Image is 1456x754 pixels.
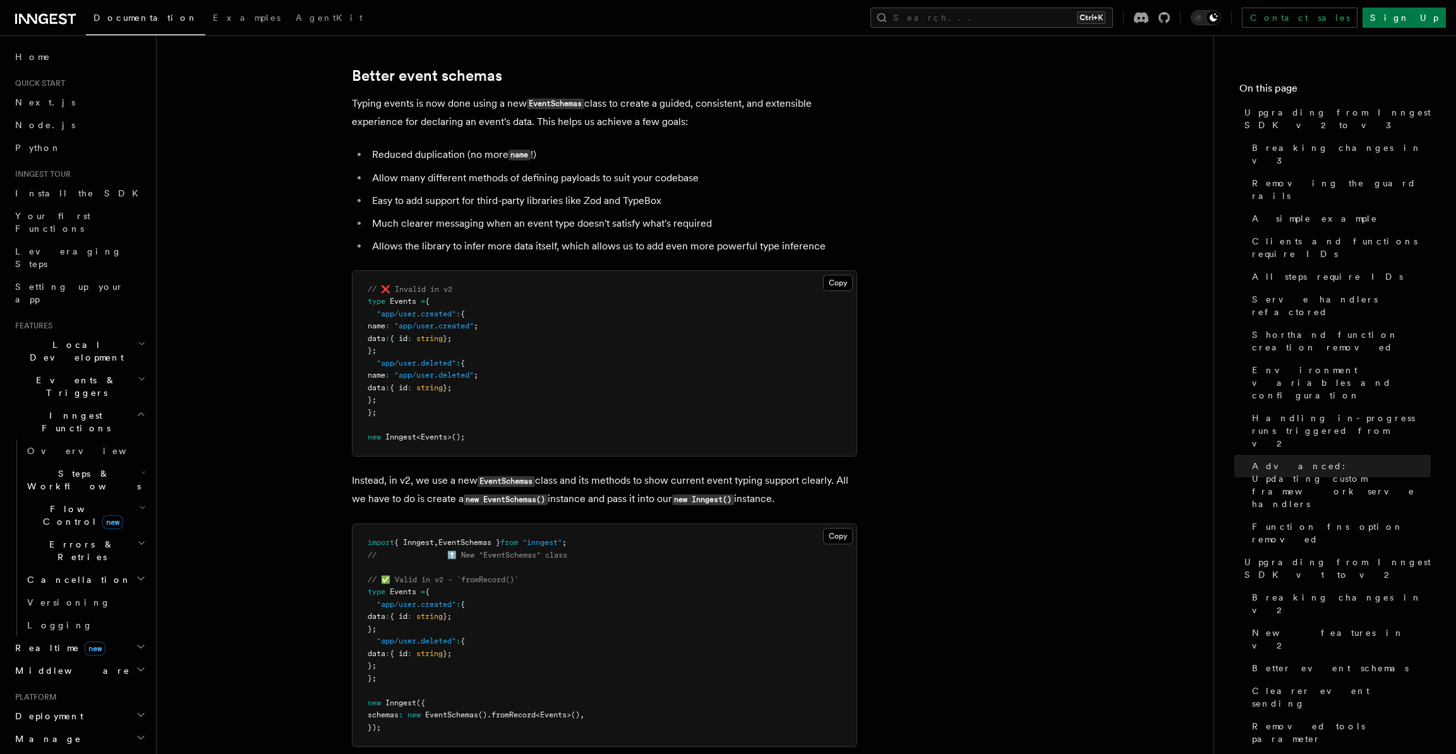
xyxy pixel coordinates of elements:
span: : [407,334,412,343]
span: ; [474,321,478,330]
span: "inngest" [522,538,562,547]
span: { Inngest [394,538,434,547]
a: Shorthand function creation removed [1247,323,1431,359]
span: Environment variables and configuration [1252,364,1431,402]
span: >(); [447,433,465,441]
span: < [416,433,421,441]
button: Toggle dark mode [1191,10,1221,25]
span: Platform [10,692,57,702]
span: Realtime [10,642,105,654]
span: Setting up your app [15,282,124,304]
span: { [460,309,465,318]
span: Manage [10,733,81,745]
a: Contact sales [1242,8,1357,28]
code: new Inngest() [672,494,734,505]
span: Shorthand function creation removed [1252,328,1431,354]
span: : [407,383,412,392]
span: Better event schemas [1252,662,1409,674]
button: Copy [823,528,853,544]
span: // ❌ Invalid in v2 [368,285,452,294]
span: Quick start [10,78,65,88]
li: Allows the library to infer more data itself, which allows us to add even more powerful type infe... [368,237,857,255]
span: string [416,649,443,658]
span: New features in v2 [1252,626,1431,652]
span: }; [368,346,376,355]
a: Breaking changes in v3 [1247,136,1431,172]
span: new [85,642,105,655]
a: Better event schemas [1247,657,1431,679]
h4: On this page [1239,81,1431,101]
span: Events [540,710,567,719]
li: Easy to add support for third-party libraries like Zod and TypeBox [368,192,857,210]
span: ; [474,371,478,380]
a: Breaking changes in v2 [1247,586,1431,621]
span: , [580,710,584,719]
li: Allow many different methods of defining payloads to suit your codebase [368,169,857,187]
button: Search...Ctrl+K [870,8,1113,28]
button: Cancellation [22,568,148,591]
span: { [460,637,465,645]
span: Overview [27,446,157,456]
span: Inngest [385,698,416,707]
span: Flow Control [22,503,139,528]
button: Errors & Retries [22,533,148,568]
span: = [421,587,425,596]
li: Much clearer messaging when an event type doesn't satisfy what's required [368,215,857,232]
code: new EventSchemas() [464,494,548,505]
a: Upgrading from Inngest SDK v2 to v3 [1239,101,1431,136]
span: name [368,321,385,330]
span: Errors & Retries [22,538,137,563]
a: Leveraging Steps [10,240,148,275]
span: Leveraging Steps [15,246,122,269]
span: : [385,383,390,392]
button: Copy [823,275,853,291]
span: : [385,334,390,343]
div: Inngest Functions [10,440,148,637]
span: Features [10,321,52,331]
button: Inngest Functions [10,404,148,440]
a: New features in v2 [1247,621,1431,657]
span: Node.js [15,120,75,130]
a: Sign Up [1363,8,1446,28]
span: Cancellation [22,573,131,586]
a: Install the SDK [10,182,148,205]
a: Logging [22,614,148,637]
a: Home [10,45,148,68]
span: ({ [416,698,425,707]
span: >() [567,710,580,719]
a: Clearer event sending [1247,679,1431,715]
span: }; [368,395,376,404]
span: Removing the guard rails [1252,177,1431,202]
span: Steps & Workflows [22,467,141,493]
span: , [434,538,438,547]
span: Clients and functions require IDs [1252,235,1431,260]
a: Removing the guard rails [1247,172,1431,207]
button: Deployment [10,705,148,727]
span: data [368,334,385,343]
span: name [368,371,385,380]
span: { id [390,383,407,392]
span: Inngest [385,433,416,441]
span: = [421,297,425,306]
span: }; [368,674,376,683]
span: data [368,612,385,621]
span: Handling in-progress runs triggered from v2 [1252,412,1431,450]
a: Your first Functions [10,205,148,240]
span: schemas [368,710,399,719]
span: Install the SDK [15,188,146,198]
a: Serve handlers refactored [1247,288,1431,323]
span: Events & Triggers [10,374,138,399]
span: "app/user.created" [376,309,456,318]
span: }; [368,661,376,670]
span: : [385,321,390,330]
span: ; [562,538,567,547]
span: Inngest tour [10,169,71,179]
span: Advanced: Updating custom framework serve handlers [1252,460,1431,510]
span: { [460,600,465,609]
span: }; [368,408,376,417]
a: Upgrading from Inngest SDK v1 to v2 [1239,551,1431,586]
span: Upgrading from Inngest SDK v2 to v3 [1244,106,1431,131]
span: data [368,649,385,658]
span: : [456,600,460,609]
span: Logging [27,620,93,630]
